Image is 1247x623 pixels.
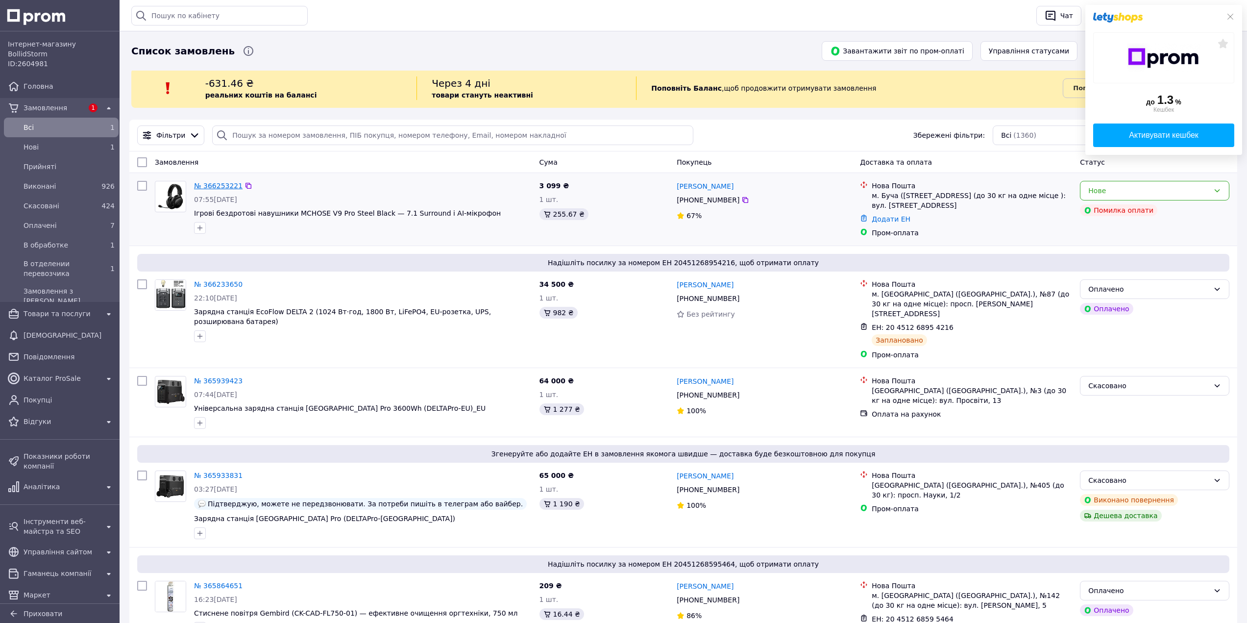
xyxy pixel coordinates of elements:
[677,181,734,191] a: [PERSON_NAME]
[677,158,711,166] span: Покупець
[205,77,254,89] span: -631.46 ₴
[24,590,99,600] span: Маркет
[872,334,927,346] div: Заплановано
[1080,604,1133,616] div: Оплачено
[101,202,115,210] span: 424
[24,103,83,113] span: Замовлення
[677,581,734,591] a: [PERSON_NAME]
[24,81,115,91] span: Головна
[872,289,1072,319] div: м. [GEOGRAPHIC_DATA] ([GEOGRAPHIC_DATA].), №87 (до 30 кг на одне місце): просп. [PERSON_NAME][STR...
[539,280,574,288] span: 34 500 ₴
[194,182,243,190] a: № 366253221
[872,386,1072,405] div: [GEOGRAPHIC_DATA] ([GEOGRAPHIC_DATA].), №3 (до 30 кг на одне місце): вул. Просвіти, 13
[110,265,115,273] span: 1
[194,377,243,385] a: № 365939423
[24,181,95,191] span: Виконані
[194,294,237,302] span: 22:10[DATE]
[194,391,237,399] span: 07:44[DATE]
[24,517,99,536] span: Інструменти веб-майстра та SEO
[155,581,186,612] img: Фото товару
[155,158,198,166] span: Замовлення
[194,515,455,523] span: Зарядна станція [GEOGRAPHIC_DATA] Pro (DELTAPro-[GEOGRAPHIC_DATA])
[980,41,1077,61] button: Управління статусами
[8,60,48,68] span: ID: 2604981
[686,612,702,620] span: 86%
[161,81,175,96] img: :exclamation:
[110,222,115,229] span: 7
[155,376,186,407] a: Фото товару
[155,471,186,502] a: Фото товару
[686,310,735,318] span: Без рейтингу
[872,504,1072,514] div: Пром-оплата
[212,125,693,145] input: Пошук за номером замовлення, ПІБ покупця, номером телефону, Email, номером накладної
[1088,585,1209,596] div: Оплачено
[155,377,186,405] img: Фото товару
[194,196,237,203] span: 07:55[DATE]
[1013,131,1036,139] span: (1360)
[24,569,99,578] span: Гаманець компанії
[539,182,569,190] span: 3 099 ₴
[677,486,739,494] span: [PHONE_NUMBER]
[1080,303,1133,315] div: Оплачено
[24,374,99,383] span: Каталог ProSale
[208,500,523,508] span: Підтверджую, можете не передзвонювати. За потреби пишіть в телеграм або вайбер.
[1088,380,1209,391] div: Скасовано
[636,76,1063,100] div: , щоб продовжити отримувати замовлення
[24,162,115,172] span: Прийняті
[194,209,501,217] a: Ігрові бездротові навушники MCHOSE V9 Pro Steel Black — 7.1 Surround і AI-мікрофон
[8,39,115,59] span: Інтернет-магазину BollidStorm
[1080,494,1178,506] div: Виконано повернення
[1058,8,1075,23] div: Чат
[131,44,235,58] span: Список замовлень
[24,395,115,405] span: Покупці
[205,91,317,99] b: реальних коштів на балансі
[24,221,95,230] span: Оплачені
[539,582,562,590] span: 209 ₴
[194,485,237,493] span: 03:27[DATE]
[872,191,1072,210] div: м. Буча ([STREET_ADDRESS] (до 30 кг на одне місце ): вул. [STREET_ADDRESS]
[539,596,559,603] span: 1 шт.
[872,215,910,223] a: Додати ЕН
[24,352,115,362] span: Повідомлення
[89,103,98,112] span: 1
[872,471,1072,480] div: Нова Пошта
[872,181,1072,191] div: Нова Пошта
[1088,284,1209,295] div: Оплачено
[194,308,491,325] span: Зарядна станція EcoFlow DELTA 2 (1024 Вт·год, 1800 Вт, LiFePO4, EU-розетка, UPS, розширювана бата...
[194,280,243,288] a: № 366233650
[101,182,115,190] span: 926
[686,212,702,220] span: 67%
[24,547,99,557] span: Управління сайтом
[872,615,954,623] span: ЕН: 20 4512 6859 5464
[1080,510,1161,522] div: Дешева доставка
[155,279,186,311] a: Фото товару
[539,472,574,479] span: 65 000 ₴
[872,581,1072,591] div: Нова Пошта
[1080,204,1157,216] div: Помилка оплати
[156,130,185,140] span: Фільтри
[131,6,308,25] input: Пошук по кабінету
[141,258,1225,268] span: Надішліть посилку за номером ЕН 20451268954216, щоб отримати оплату
[872,324,954,331] span: ЕН: 20 4512 6895 4216
[24,201,95,211] span: Скасовані
[872,350,1072,360] div: Пром-оплата
[686,501,706,509] span: 100%
[24,240,95,250] span: В обработке
[24,142,95,152] span: Нові
[24,259,95,278] span: В отделении перевозчика
[155,473,186,500] img: Фото товару
[539,403,584,415] div: 1 277 ₴
[539,196,559,203] span: 1 шт.
[822,41,973,61] button: Завантажити звіт по пром-оплаті
[24,286,115,306] span: Замовлення з [PERSON_NAME]
[872,228,1072,238] div: Пром-оплата
[677,376,734,386] a: [PERSON_NAME]
[539,485,559,493] span: 1 шт.
[913,130,985,140] span: Збережені фільтри:
[539,608,584,620] div: 16.44 ₴
[110,143,115,151] span: 1
[194,404,486,412] a: Універсальна зарядна станція [GEOGRAPHIC_DATA] Pro 3600Wh (DELTAPro-EU)_EU
[24,330,115,340] span: [DEMOGRAPHIC_DATA]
